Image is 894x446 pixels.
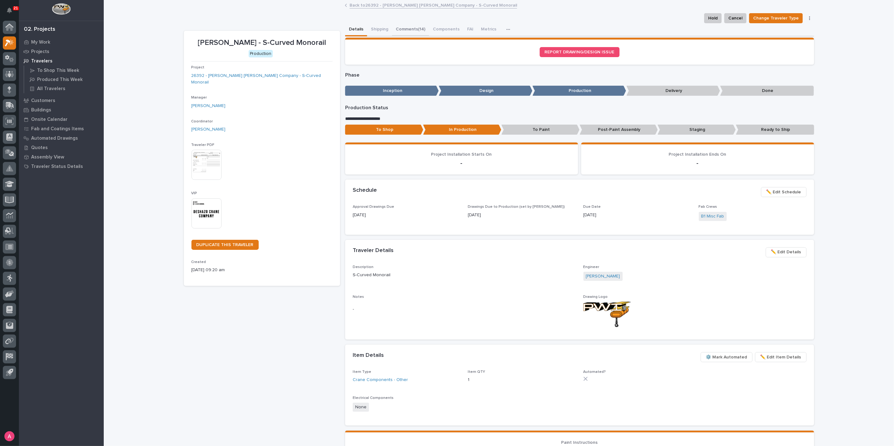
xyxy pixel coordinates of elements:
[658,125,736,135] p: Staging
[191,260,206,264] span: Created
[353,187,377,194] h2: Schedule
[766,247,807,257] button: ✏️ Edit Details
[24,66,104,75] a: To Shop This Week
[52,3,70,15] img: Workspace Logo
[669,152,726,157] span: Project Installation Ends On
[191,143,215,147] span: Traveler PDF
[19,47,104,56] a: Projects
[468,370,485,374] span: Item QTY
[626,86,720,96] p: Delivery
[429,23,463,36] button: Components
[19,162,104,171] a: Traveler Status Details
[191,103,226,109] a: [PERSON_NAME]
[31,136,78,141] p: Automated Drawings
[468,205,565,209] span: Drawings Due to Production (set by [PERSON_NAME])
[3,4,16,17] button: Notifications
[191,191,197,195] span: VIP
[583,295,608,299] span: Drawing Logo
[3,430,16,443] button: users-avatar
[196,243,254,247] span: DUPLICATE THIS TRAVELER
[14,6,18,10] p: 21
[724,13,747,23] button: Cancel
[771,248,801,256] span: ✏️ Edit Details
[345,105,814,111] p: Production Status
[463,23,477,36] button: FAI
[423,125,501,135] p: In Production
[699,205,717,209] span: Fab Crews
[191,38,333,47] p: [PERSON_NAME] - S-Curved Monorail
[31,40,50,45] p: My Work
[755,352,807,362] button: ✏️ Edit Item Details
[31,98,55,104] p: Customers
[583,370,606,374] span: Automated?
[761,187,807,197] button: ✏️ Edit Schedule
[353,205,394,209] span: Approval Drawings Due
[720,86,814,96] p: Done
[19,143,104,152] a: Quotes
[31,117,68,122] p: Onsite Calendar
[345,72,814,78] p: Phase
[586,273,620,280] a: [PERSON_NAME]
[540,47,620,57] a: REPORT DRAWING/DESIGN ISSUE
[24,75,104,84] a: Produced This Week
[191,267,333,273] p: [DATE] 09:20 am
[706,353,747,361] span: ⚙️ Mark Automated
[19,152,104,162] a: Assembly View
[736,125,814,135] p: Ready to Ship
[701,213,724,220] a: B1 Misc Fab
[345,23,367,36] button: Details
[353,352,384,359] h2: Item Details
[191,96,207,99] span: Manager
[37,77,83,83] p: Produced This Week
[367,23,392,36] button: Shipping
[249,50,273,58] div: Production
[392,23,429,36] button: Comments (14)
[191,66,205,69] span: Project
[431,152,492,157] span: Project Installation Starts On
[19,115,104,124] a: Onsite Calendar
[753,14,799,22] span: Change Traveler Type
[708,14,718,22] span: Hold
[589,159,807,167] p: -
[468,212,576,218] p: [DATE]
[353,272,576,278] p: S-Curved Monorail
[191,120,213,123] span: Coordinator
[353,265,373,269] span: Description
[353,247,394,254] h2: Traveler Details
[353,396,394,400] span: Electrical Components
[19,105,104,115] a: Buildings
[350,1,517,8] a: Back to26392 - [PERSON_NAME] [PERSON_NAME] Company - S-Curved Monorail
[31,107,51,113] p: Buildings
[31,49,49,55] p: Projects
[353,212,461,218] p: [DATE]
[19,96,104,105] a: Customers
[19,133,104,143] a: Automated Drawings
[345,86,439,96] p: Inception
[191,73,333,86] a: 26392 - [PERSON_NAME] [PERSON_NAME] Company - S-Curved Monorail
[345,125,423,135] p: To Shop
[353,306,576,313] p: -
[31,126,84,132] p: Fab and Coatings Items
[583,212,691,218] p: [DATE]
[8,8,16,18] div: Notifications21
[31,58,52,64] p: Travelers
[191,240,259,250] a: DUPLICATE THIS TRAVELER
[353,403,369,412] span: None
[583,205,601,209] span: Due Date
[760,353,801,361] span: ✏️ Edit Item Details
[191,126,226,133] a: [PERSON_NAME]
[701,352,753,362] button: ⚙️ Mark Automated
[31,154,64,160] p: Assembly View
[501,125,580,135] p: To Paint
[561,440,598,445] span: Paint Instructions
[704,13,722,23] button: Hold
[353,377,408,383] a: Crane Components - Other
[19,37,104,47] a: My Work
[533,86,626,96] p: Production
[24,26,55,33] div: 02. Projects
[583,302,631,327] img: kLvJ3nP4MRr7nxKgKr5RL3dxAAuqhVxB3IQobke-vCY
[353,295,364,299] span: Notes
[37,86,65,92] p: All Travelers
[31,145,48,151] p: Quotes
[353,159,571,167] p: -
